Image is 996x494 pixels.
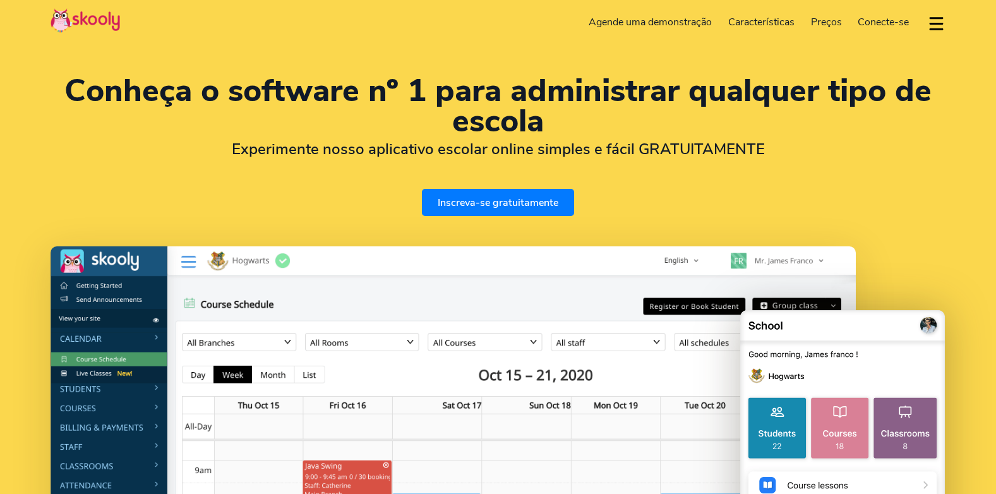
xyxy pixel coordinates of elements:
[811,15,842,29] span: Preços
[720,12,803,32] a: Características
[581,12,721,32] a: Agende uma demonstração
[927,9,945,38] button: dropdown menu
[51,140,945,159] h2: Experimente nosso aplicativo escolar online simples e fácil GRATUITAMENTE
[803,12,850,32] a: Preços
[849,12,917,32] a: Conecte-se
[858,15,909,29] span: Conecte-se
[422,189,574,216] a: Inscreva-se gratuitamente
[51,76,945,136] h1: Conheça o software nº 1 para administrar qualquer tipo de escola
[51,8,120,33] img: Skooly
